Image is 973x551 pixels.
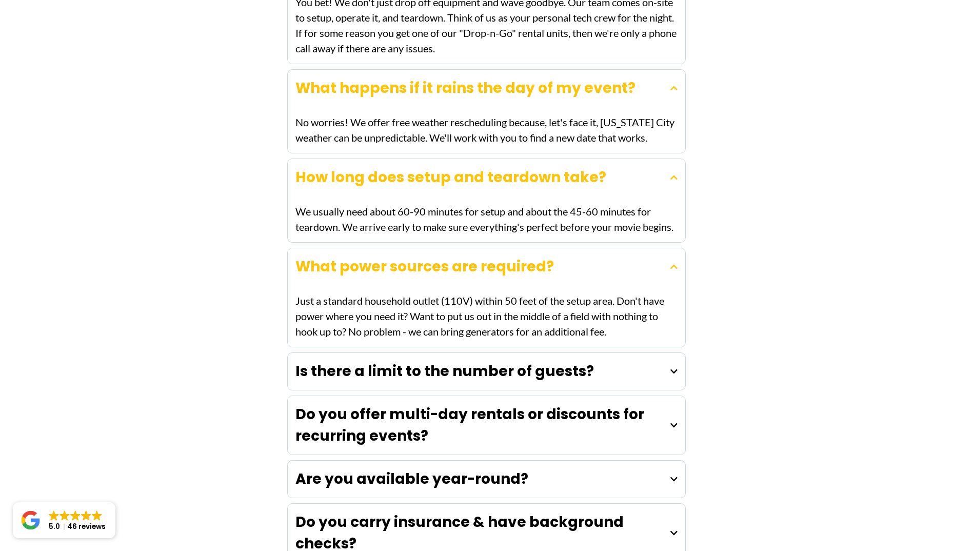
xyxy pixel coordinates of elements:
strong: What happens if it rains the day of my event? [295,78,636,98]
p: No worries! We offer free weather rescheduling because, let's face it, [US_STATE] City weather ca... [295,114,678,145]
a: Close GoogleGoogleGoogleGoogleGoogle 5.046 reviews [13,502,115,538]
strong: Is there a limit to the number of guests? [295,361,594,381]
strong: How long does setup and teardown take? [295,167,606,187]
p: We usually need about 60-90 minutes for setup and about the 45-60 minutes for teardown. We arrive... [295,204,678,234]
strong: Are you available year-round? [295,469,528,489]
strong: What power sources are required? [295,257,554,277]
p: Just a standard household outlet (110V) within 50 feet of the setup area. Don't have power where ... [295,293,678,339]
strong: Do you offer multi-day rentals or discounts for recurring events? [295,404,644,446]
